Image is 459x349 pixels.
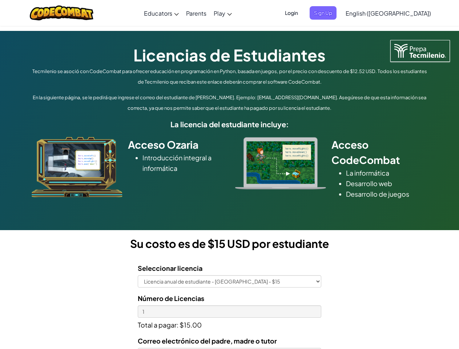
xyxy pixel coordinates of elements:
[128,137,224,152] h2: Acceso Ozaria
[140,3,182,23] a: Educators
[390,40,450,62] img: Tecmilenio logo
[346,9,431,17] span: English ([GEOGRAPHIC_DATA])
[346,178,428,189] li: Desarrollo web
[342,3,435,23] a: English ([GEOGRAPHIC_DATA])
[30,119,430,130] h5: La licencia del estudiante incluye:
[182,3,210,23] a: Parents
[346,189,428,199] li: Desarrollo de juegos
[310,6,337,20] button: Sign Up
[32,137,122,197] img: ozaria_acodus.png
[138,263,202,273] label: Seleccionar licencia
[138,293,204,304] label: Número de Licencias
[138,336,277,346] label: Correo electrónico del padre, madre o tutor
[138,318,321,330] p: Total a pagar: $15.00
[30,92,430,113] p: En la siguiente página, se le pedirá que ingrese el correo del estudiante de [PERSON_NAME]. Ejemp...
[210,3,235,23] a: Play
[235,137,326,189] img: type_real_code.png
[331,137,428,168] h2: Acceso CodeCombat
[30,5,93,20] img: CodeCombat logo
[30,66,430,87] p: Tecmilenio se asoció con CodeCombat para ofrecer educación en programación en Python, basada en j...
[30,44,430,66] h1: Licencias de Estudiantes
[142,152,224,173] li: Introducción integral a informática
[346,168,428,178] li: La informática
[144,9,172,17] span: Educators
[214,9,225,17] span: Play
[281,6,302,20] button: Login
